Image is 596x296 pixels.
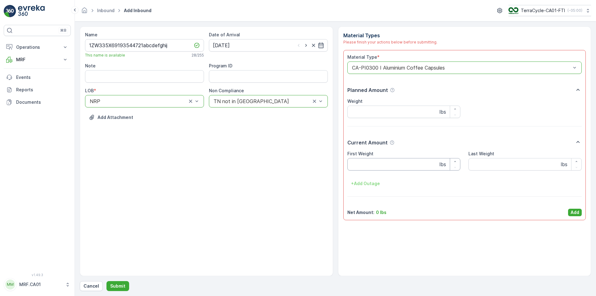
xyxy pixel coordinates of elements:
p: lbs [440,108,446,116]
p: Reports [16,87,68,93]
label: Note [85,63,96,68]
button: TerraCycle-CA01-FTI(-05:00) [508,5,591,16]
p: Planned Amount [347,86,388,94]
button: +Add Outage [347,179,384,189]
p: Current Amount [347,139,388,146]
label: Name [85,32,97,37]
label: Program ID [209,63,233,68]
button: MMMRF.CA01 [4,278,71,291]
label: Last Weight [468,151,494,156]
button: Cancel [80,281,103,291]
span: v 1.49.3 [4,273,71,277]
p: ⌘B [60,28,66,33]
p: Operations [16,44,58,50]
div: MM [5,280,15,289]
label: Weight [347,98,363,104]
p: Material Types [343,32,586,39]
label: Date of Arrival [209,32,240,37]
p: 0 lbs [376,209,386,216]
button: Add [568,209,582,216]
p: ( -05:00 ) [567,8,582,13]
label: Material Type [347,54,377,60]
span: This name is available [85,53,125,58]
p: Documents [16,99,68,105]
p: MRF [16,57,58,63]
p: lbs [561,161,567,168]
p: + Add Outage [351,180,380,187]
div: Help Tooltip Icon [390,88,395,93]
div: Help Tooltip Icon [390,140,395,145]
a: Homepage [81,9,88,15]
button: MRF [4,53,71,66]
a: Inbound [97,8,115,13]
a: Documents [4,96,71,108]
span: Add Inbound [123,7,153,14]
p: TerraCycle-CA01-FTI [521,7,565,14]
p: MRF.CA01 [19,281,62,288]
label: LOB [85,88,94,93]
input: dd/mm/yyyy [209,39,328,52]
p: Submit [110,283,125,289]
img: TC_BVHiTW6.png [508,7,518,14]
p: Add [571,209,579,216]
p: Events [16,74,68,80]
label: Non Compliance [209,88,244,93]
button: Operations [4,41,71,53]
a: Events [4,71,71,84]
a: Reports [4,84,71,96]
img: logo [4,5,16,17]
p: 28 / 255 [192,53,204,58]
div: Please finish your actions below before submitting. [343,39,586,45]
p: Cancel [84,283,99,289]
p: Net Amount : [347,209,374,216]
label: First Weight [347,151,373,156]
p: Add Attachment [97,114,133,121]
p: lbs [440,161,446,168]
button: Submit [106,281,129,291]
img: logo_light-DOdMpM7g.png [18,5,45,17]
button: Upload File [85,112,137,122]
